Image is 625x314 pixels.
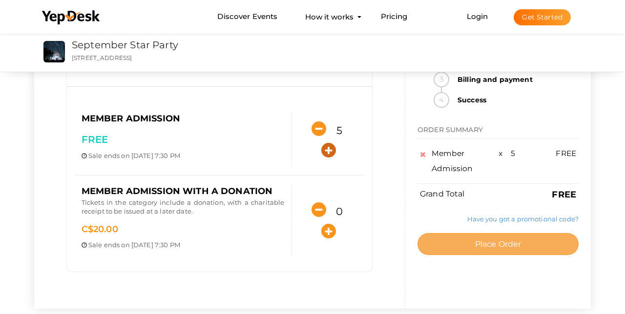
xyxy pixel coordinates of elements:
[72,54,384,62] p: [STREET_ADDRESS]
[43,41,65,62] img: 7MAUYWPU_small.jpeg
[467,215,579,222] a: Have you got a promotional code?
[82,133,285,147] p: FREE
[302,8,356,26] button: How it works
[499,149,515,158] span: x 5
[514,9,571,25] button: Get Started
[88,241,103,249] span: Sale
[72,39,178,51] a: September Star Party
[88,152,103,159] span: Sale
[467,12,488,21] a: Login
[82,113,180,124] span: Member Admission
[72,68,368,78] a: Member Admission
[82,224,118,235] span: 20.00
[417,125,483,134] span: ORDER SUMMARY
[552,189,576,200] b: FREE
[82,186,272,196] span: Member Admission with a Donation
[556,149,576,158] span: FREE
[452,72,579,87] strong: Billing and payment
[475,239,521,249] span: Place Order
[417,233,579,255] button: Place Order
[217,8,277,26] a: Discover Events
[452,92,579,108] strong: Success
[82,198,285,218] p: Tickets in the category include a donation, with a charitable receipt to be issued at a later date.
[82,240,285,250] p: ends on [DATE] 7:30 PM
[420,189,465,200] label: Grand Total
[82,151,285,160] p: ends on [DATE] 7:30 PM
[82,224,93,235] span: C$
[381,8,408,26] a: Pricing
[432,149,472,173] span: Member Admission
